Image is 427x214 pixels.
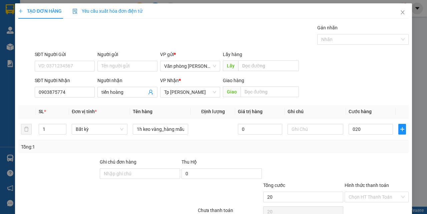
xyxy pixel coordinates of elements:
span: Lấy hàng [223,52,242,57]
span: VP Nhận [160,78,179,83]
input: 0 [238,124,282,135]
input: Dọc đường [241,86,299,97]
span: Yêu cầu xuất hóa đơn điện tử [72,8,143,14]
label: Ghi chú đơn hàng [100,159,136,165]
span: plus [18,9,23,13]
img: icon [72,9,78,14]
span: plus [399,127,406,132]
input: Ghi chú đơn hàng [100,168,180,179]
span: Tên hàng [133,109,152,114]
span: Giao [223,86,241,97]
span: Văn phòng Phan Thiết [164,61,216,71]
label: Gán nhãn [317,25,338,30]
span: user-add [148,89,153,95]
span: Tổng cước [263,183,285,188]
span: Đơn vị tính [72,109,97,114]
button: plus [398,124,406,135]
button: delete [21,124,32,135]
label: Hình thức thanh toán [345,183,389,188]
div: VP gửi [160,51,220,58]
span: Giao hàng [223,78,244,83]
input: Dọc đường [238,60,299,71]
span: Cước hàng [349,109,372,114]
span: Thu Hộ [181,159,197,165]
span: SL [39,109,44,114]
span: Lấy [223,60,238,71]
span: Định lượng [201,109,225,114]
span: Bất kỳ [76,124,123,134]
span: close [400,10,405,15]
span: Tp Hồ Chí Minh [164,87,216,97]
button: Close [393,3,412,22]
div: Tổng: 1 [21,143,165,151]
span: Giá trị hàng [238,109,263,114]
div: SĐT Người Gửi [35,51,95,58]
div: SĐT Người Nhận [35,77,95,84]
span: TẠO ĐƠN HÀNG [18,8,62,14]
input: VD: Bàn, Ghế [133,124,188,135]
div: Người nhận [97,77,157,84]
input: Ghi Chú [288,124,343,135]
th: Ghi chú [285,105,346,118]
div: Người gửi [97,51,157,58]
